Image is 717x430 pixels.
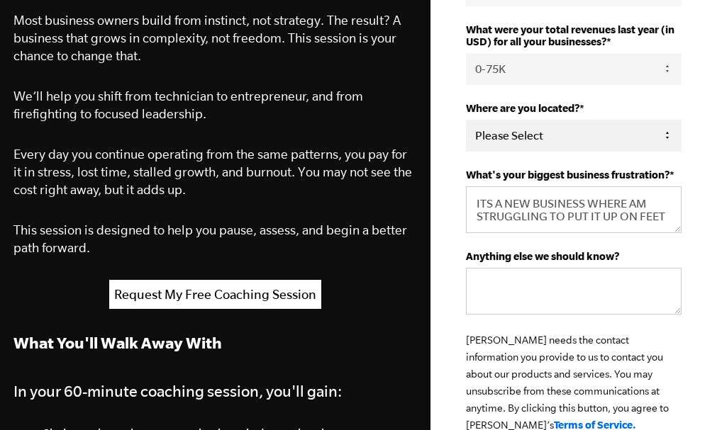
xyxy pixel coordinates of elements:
[646,362,717,430] iframe: Chat Widget
[109,280,321,309] a: Request My Free Coaching Session
[13,13,401,63] span: Most business owners build from instinct, not strategy. The result? A business that grows in comp...
[13,147,412,197] span: Every day you continue operating from the same patterns, you pay for it in stress, lost time, sta...
[466,169,669,181] strong: What's your biggest business frustration?
[466,23,674,47] strong: What were your total revenues last year (in USD) for all your businesses?
[13,378,416,404] h4: In your 60-minute coaching session, you'll gain:
[466,102,579,114] strong: Where are you located?
[13,222,407,255] span: This session is designed to help you pause, assess, and begin a better path forward.
[466,186,682,233] textarea: ITS A NEW BUSINESS WHERE AM STRUGGLING TO PUT IT UP ON FEET
[13,334,222,351] strong: What You'll Walk Away With
[13,89,363,121] span: We’ll help you shift from technician to entrepreneur, and from firefighting to focused leadership.
[466,250,619,262] strong: Anything else we should know?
